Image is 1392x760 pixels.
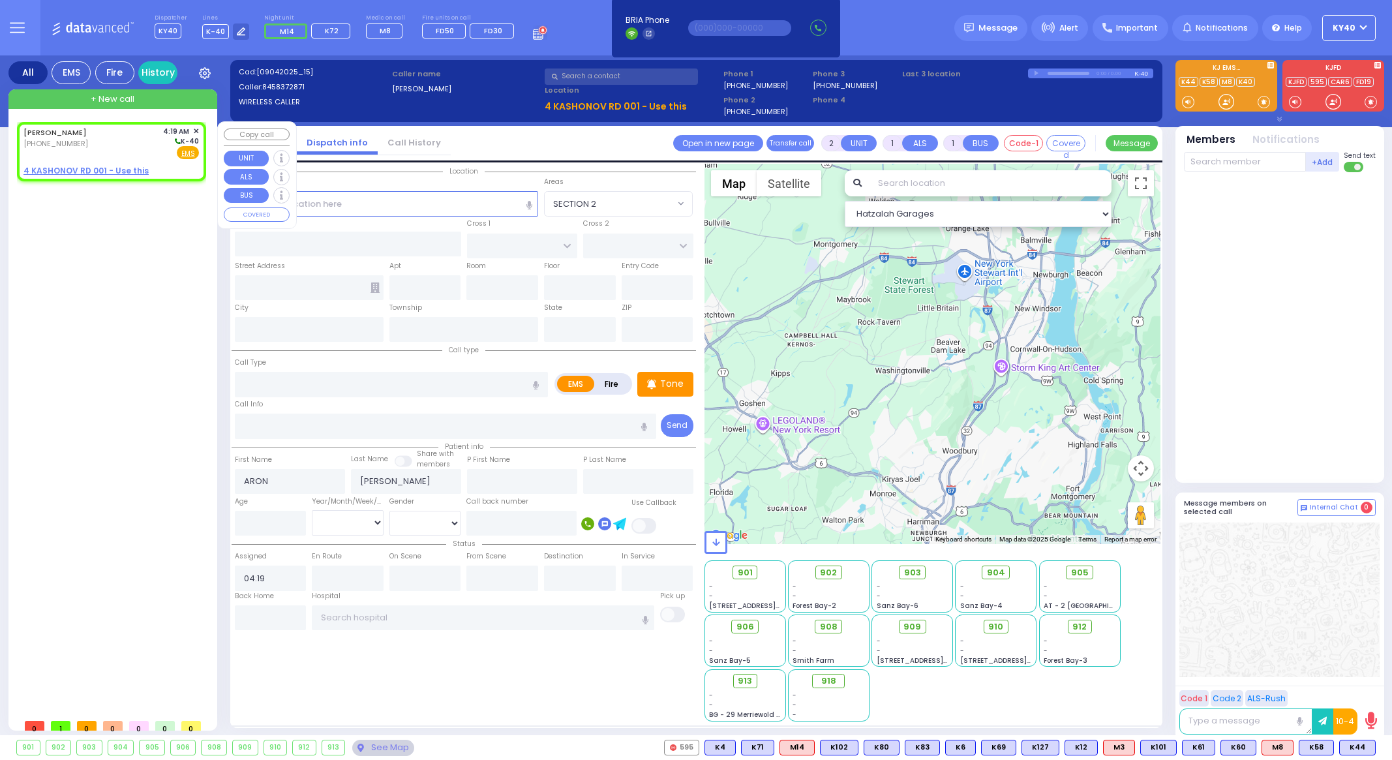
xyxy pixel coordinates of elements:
[224,151,269,166] button: UNIT
[312,496,384,507] div: Year/Month/Week/Day
[1179,77,1198,87] a: K44
[467,219,491,229] label: Cross 1
[1044,601,1140,611] span: AT - 2 [GEOGRAPHIC_DATA]
[553,198,596,211] span: SECTION 2
[1282,65,1384,74] label: KJFD
[484,25,502,36] span: FD30
[987,566,1005,579] span: 904
[820,566,837,579] span: 902
[8,61,48,84] div: All
[738,566,753,579] span: 901
[793,646,796,656] span: -
[1044,581,1048,591] span: -
[466,261,486,271] label: Room
[622,261,659,271] label: Entry Code
[664,740,699,755] div: 595
[466,496,528,507] label: Call back number
[46,740,71,755] div: 902
[1072,620,1087,633] span: 912
[779,740,815,755] div: M14
[709,636,713,646] span: -
[262,82,305,92] span: 8458372871
[235,357,266,368] label: Call Type
[235,261,285,271] label: Street Address
[202,740,226,755] div: 908
[239,97,387,108] label: WIRELESS CALLER
[25,721,44,731] span: 0
[704,740,736,755] div: K4
[870,170,1112,196] input: Search location
[583,219,609,229] label: Cross 2
[392,68,541,80] label: Caller name
[1065,740,1098,755] div: K12
[224,129,290,141] button: Copy call
[181,149,195,159] u: EMS
[1044,636,1048,646] span: -
[864,740,900,755] div: BLS
[1128,502,1154,528] button: Drag Pegman onto the map to open Street View
[1175,65,1277,74] label: KJ EMS...
[1021,740,1059,755] div: K127
[1339,740,1376,755] div: BLS
[108,740,134,755] div: 904
[129,721,149,731] span: 0
[1219,77,1235,87] a: M8
[544,177,564,187] label: Areas
[709,646,713,656] span: -
[1044,646,1048,656] span: -
[235,591,274,601] label: Back Home
[1071,566,1089,579] span: 905
[1322,15,1376,41] button: KY40
[224,207,290,222] button: COVERED
[793,700,864,710] div: -
[1211,690,1243,707] button: Code 2
[52,61,91,84] div: EMS
[235,455,272,465] label: First Name
[436,25,454,36] span: FD50
[766,135,814,151] button: Transfer call
[163,127,189,136] span: 4:19 AM
[841,135,877,151] button: UNIT
[366,14,407,22] label: Medic on call
[741,740,774,755] div: K71
[264,14,355,22] label: Night unit
[138,61,177,84] a: History
[738,675,752,688] span: 913
[422,14,519,22] label: Fire units on call
[1134,68,1153,78] div: K-40
[723,68,808,80] span: Phone 1
[77,721,97,731] span: 0
[1059,22,1078,34] span: Alert
[661,414,693,437] button: Send
[1306,152,1340,172] button: +Add
[821,675,836,688] span: 918
[793,710,864,720] div: -
[202,24,229,39] span: K-40
[155,721,175,731] span: 0
[820,740,858,755] div: K102
[1116,22,1158,34] span: Important
[173,136,199,146] span: K-40
[626,14,669,26] span: BRIA Phone
[467,455,510,465] label: P First Name
[1344,160,1365,174] label: Turn off text
[1297,499,1376,516] button: Internal Chat 0
[711,170,757,196] button: Show street map
[709,690,713,700] span: -
[905,740,940,755] div: K83
[1140,740,1177,755] div: BLS
[1328,77,1352,87] a: CAR6
[978,22,1018,35] span: Message
[670,744,676,751] img: red-radio-icon.svg
[312,551,342,562] label: En Route
[293,740,316,755] div: 912
[264,740,287,755] div: 910
[963,135,999,151] button: BUS
[1361,502,1372,513] span: 0
[757,170,821,196] button: Show satellite imagery
[446,539,482,549] span: Status
[945,740,976,755] div: BLS
[708,527,751,544] a: Open this area in Google Maps (opens a new window)
[1333,22,1355,34] span: KY40
[322,740,345,755] div: 913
